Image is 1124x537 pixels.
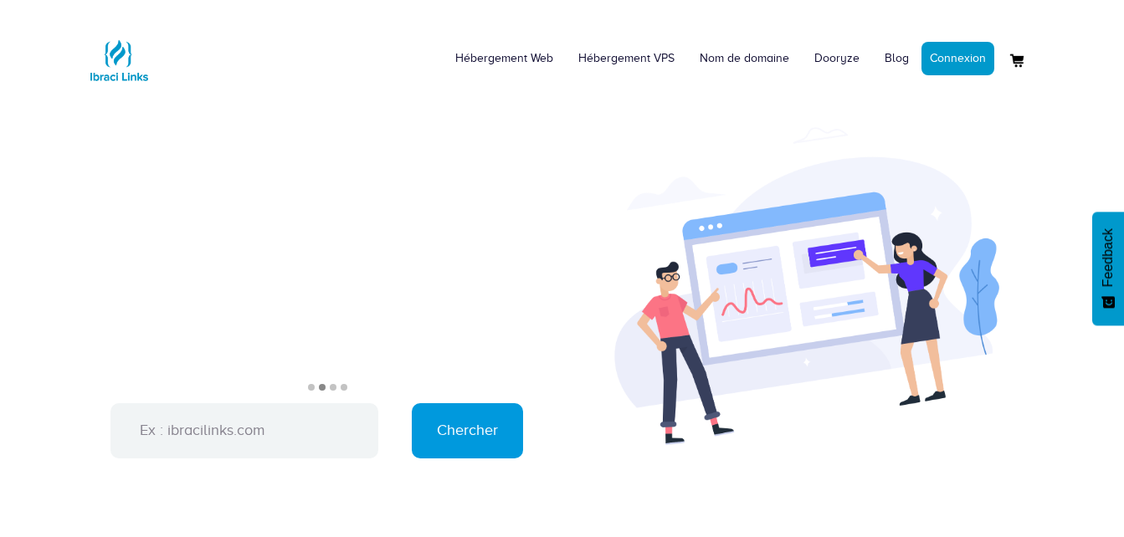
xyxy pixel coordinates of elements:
[872,33,921,84] a: Blog
[412,403,523,458] input: Chercher
[85,27,152,94] img: Logo Ibraci Links
[687,33,802,84] a: Nom de domaine
[566,33,687,84] a: Hébergement VPS
[85,13,152,94] a: Logo Ibraci Links
[1101,228,1116,287] span: Feedback
[1092,212,1124,325] button: Feedback - Afficher l’enquête
[443,33,566,84] a: Hébergement Web
[921,42,994,75] a: Connexion
[802,33,872,84] a: Dooryze
[110,403,378,458] input: Ex : ibracilinks.com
